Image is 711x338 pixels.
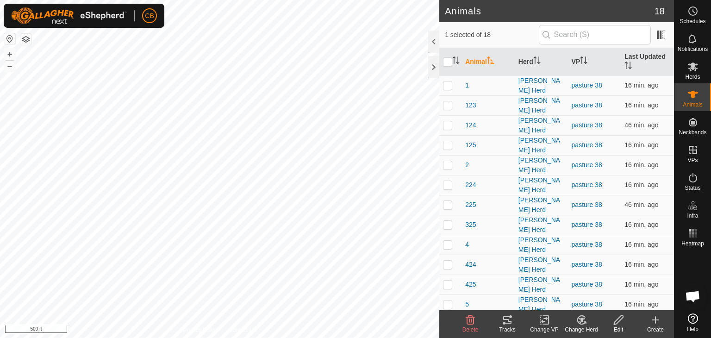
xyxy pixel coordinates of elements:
span: Oct 7, 2025, 7:30 PM [624,101,658,109]
span: Oct 7, 2025, 7:30 PM [624,81,658,89]
span: Neckbands [679,130,706,135]
a: Contact Us [229,326,256,334]
div: Tracks [489,325,526,334]
div: Edit [600,325,637,334]
a: Privacy Policy [183,326,218,334]
button: + [4,49,15,60]
div: [PERSON_NAME] Herd [518,255,564,275]
span: Animals [683,102,703,107]
a: Help [674,310,711,336]
span: Oct 7, 2025, 7:30 PM [624,181,658,188]
span: Infra [687,213,698,219]
span: Oct 7, 2025, 7:00 PM [624,121,658,129]
span: Status [685,185,700,191]
span: Oct 7, 2025, 7:30 PM [624,241,658,248]
span: 5 [465,300,469,309]
a: pasture 38 [572,221,602,228]
button: Map Layers [20,34,31,45]
p-sorticon: Activate to sort [487,58,494,65]
span: 2 [465,160,469,170]
div: [PERSON_NAME] Herd [518,195,564,215]
div: [PERSON_NAME] Herd [518,175,564,195]
p-sorticon: Activate to sort [452,58,460,65]
div: Open chat [679,282,707,310]
img: Gallagher Logo [11,7,127,24]
span: Oct 7, 2025, 7:30 PM [624,261,658,268]
div: Change Herd [563,325,600,334]
span: Oct 7, 2025, 7:00 PM [624,201,658,208]
th: Herd [515,48,568,76]
span: Delete [462,326,479,333]
span: 424 [465,260,476,269]
div: [PERSON_NAME] Herd [518,76,564,95]
span: VPs [687,157,698,163]
div: [PERSON_NAME] Herd [518,235,564,255]
a: pasture 38 [572,300,602,308]
span: 224 [465,180,476,190]
span: 124 [465,120,476,130]
span: CB [145,11,154,21]
span: Heatmap [681,241,704,246]
a: pasture 38 [572,121,602,129]
span: 4 [465,240,469,250]
a: pasture 38 [572,181,602,188]
th: Last Updated [621,48,674,76]
div: Change VP [526,325,563,334]
span: 1 [465,81,469,90]
a: pasture 38 [572,261,602,268]
input: Search (S) [539,25,651,44]
a: pasture 38 [572,201,602,208]
div: [PERSON_NAME] Herd [518,295,564,314]
th: VP [568,48,621,76]
span: 125 [465,140,476,150]
span: Oct 7, 2025, 7:30 PM [624,161,658,169]
span: Oct 7, 2025, 7:30 PM [624,221,658,228]
span: Oct 7, 2025, 7:30 PM [624,141,658,149]
span: 225 [465,200,476,210]
button: Reset Map [4,33,15,44]
span: Oct 7, 2025, 7:30 PM [624,300,658,308]
span: Help [687,326,699,332]
div: Create [637,325,674,334]
button: – [4,61,15,72]
a: pasture 38 [572,281,602,288]
span: 325 [465,220,476,230]
span: 18 [655,4,665,18]
div: [PERSON_NAME] Herd [518,116,564,135]
span: Oct 7, 2025, 7:30 PM [624,281,658,288]
div: [PERSON_NAME] Herd [518,156,564,175]
a: pasture 38 [572,241,602,248]
th: Animal [462,48,515,76]
p-sorticon: Activate to sort [580,58,587,65]
a: pasture 38 [572,81,602,89]
div: [PERSON_NAME] Herd [518,275,564,294]
h2: Animals [445,6,655,17]
span: 123 [465,100,476,110]
p-sorticon: Activate to sort [624,63,632,70]
div: [PERSON_NAME] Herd [518,136,564,155]
div: [PERSON_NAME] Herd [518,96,564,115]
a: pasture 38 [572,101,602,109]
span: Herds [685,74,700,80]
span: Notifications [678,46,708,52]
span: Schedules [680,19,705,24]
a: pasture 38 [572,141,602,149]
a: pasture 38 [572,161,602,169]
div: [PERSON_NAME] Herd [518,215,564,235]
p-sorticon: Activate to sort [533,58,541,65]
span: 425 [465,280,476,289]
span: 1 selected of 18 [445,30,538,40]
